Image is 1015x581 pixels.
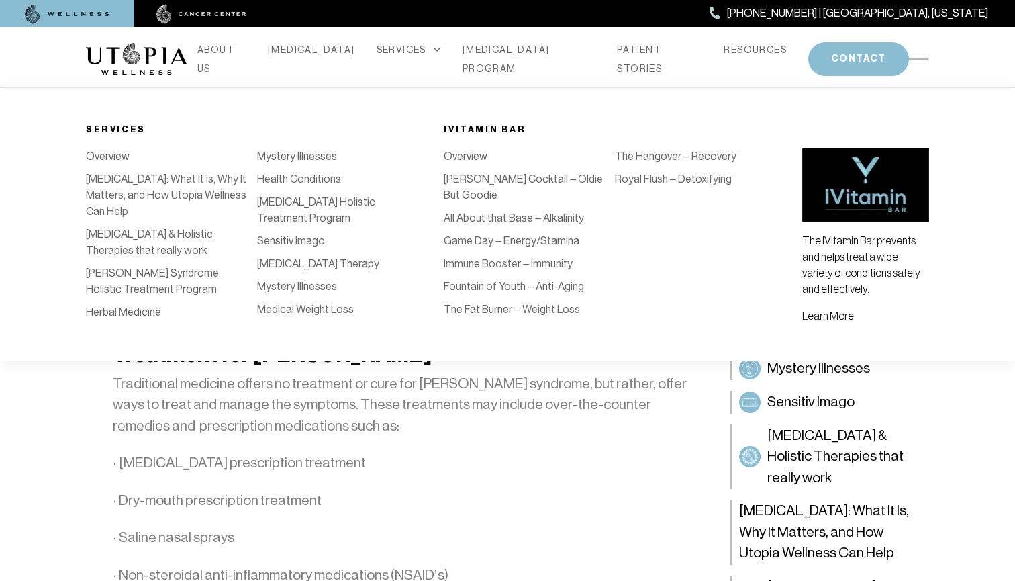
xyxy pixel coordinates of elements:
a: Sensitiv Imago [257,234,325,247]
a: All About that Base – Alkalinity [444,212,584,224]
a: Health Conditions [257,173,341,185]
button: CONTACT [808,42,909,76]
a: [MEDICAL_DATA] Holistic Treatment Program [257,195,375,224]
img: vitamin bar [802,148,929,222]
a: [PERSON_NAME] Cocktail – Oldie But Goodie [444,173,603,202]
a: [MEDICAL_DATA]: What It Is, Why It Matters, and How Utopia Wellness Can Help [86,173,246,218]
a: Detoxification [428,173,494,185]
a: [MEDICAL_DATA] Therapy [257,257,379,270]
p: Traditional medicine offers no treatment or cure for [PERSON_NAME] syndrome, but rather, offer wa... [113,373,687,437]
img: logo [86,43,187,75]
img: icon-hamburger [909,54,929,64]
p: The IVitamin Bar prevents and helps treat a wide variety of conditions safely and effectively. [802,232,929,297]
span: Mystery Illnesses [767,358,870,379]
a: RESOURCES [724,40,787,59]
a: Immune Booster – Immunity [444,257,573,270]
a: [MEDICAL_DATA]: What It Is, Why It Matters, and How Utopia Wellness Can Help [730,500,929,565]
a: Learn More [802,310,854,322]
p: · [MEDICAL_DATA] prescription treatment [113,453,687,474]
a: Overview [86,150,130,163]
a: The Fat Burner – Weight Loss [444,303,580,316]
div: iVitamin Bar [444,122,785,138]
a: Mystery Illnesses [257,150,337,163]
img: Long COVID & Holistic Therapies that really work [742,449,758,465]
img: cancer center [156,5,246,24]
a: [MEDICAL_DATA] & Holistic Therapies that really work [86,228,213,257]
span: [PHONE_NUMBER] | [GEOGRAPHIC_DATA], [US_STATE] [727,5,988,22]
a: [MEDICAL_DATA] [428,195,508,208]
a: [MEDICAL_DATA] PROGRAM [463,40,596,78]
a: [PERSON_NAME] Syndrome Holistic Treatment Program [86,267,219,296]
a: Overview [444,150,487,163]
a: [PHONE_NUMBER] | [GEOGRAPHIC_DATA], [US_STATE] [710,5,988,22]
a: Royal Flush – Detoxifying [615,173,732,185]
a: Herbal Medicine [86,306,161,318]
a: Bio-Identical Hormones [428,241,538,254]
a: [MEDICAL_DATA] [428,218,508,231]
span: [MEDICAL_DATA]: What It Is, Why It Matters, and How Utopia Wellness Can Help [739,500,922,564]
a: PATIENT STORIES [617,40,702,78]
span: Sensitiv Imago [767,392,855,413]
a: ABOUT US [197,40,246,78]
a: Long COVID & Holistic Therapies that really work[MEDICAL_DATA] & Holistic Therapies that really work [730,424,929,490]
img: Mystery Illnesses [742,361,758,377]
span: [MEDICAL_DATA] & Holistic Therapies that really work [767,425,922,489]
p: · Dry-mouth prescription treatment [113,490,687,512]
a: Sensitiv ImagoSensitiv Imago [730,391,929,414]
a: [MEDICAL_DATA] [268,40,355,59]
a: Game Day – Energy/Stamina [444,234,579,247]
div: SERVICES [377,40,441,59]
a: The Hangover – Recovery [615,150,736,163]
p: · Saline nasal sprays [113,527,687,549]
a: Mystery IllnessesMystery Illnesses [730,357,929,380]
img: Sensitiv Imago [742,394,758,410]
a: Medical Weight Loss [257,303,354,316]
img: wellness [25,5,109,24]
a: IV Vitamin Therapy [428,150,515,163]
a: Mystery Illnesses [257,280,337,293]
a: Fountain of Youth – Anti-Aging [444,280,584,293]
div: Services [86,122,428,138]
